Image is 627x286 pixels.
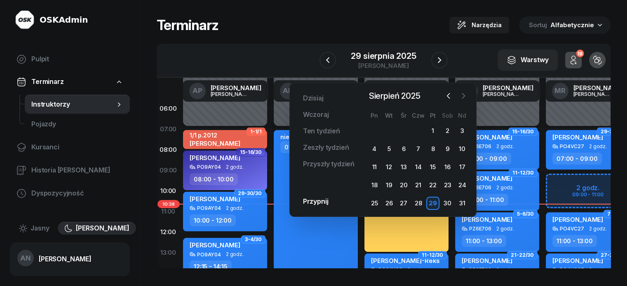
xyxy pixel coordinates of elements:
[31,77,64,87] span: Terminarz
[10,184,130,203] a: Dyspozycyjność
[20,255,31,262] span: AN
[407,267,425,273] span: 2 godz.
[554,87,566,94] span: MR
[550,21,594,29] span: Alfabetycznie
[351,63,416,69] div: [PERSON_NAME]
[371,257,440,265] span: [PERSON_NAME]-Reks
[512,172,534,174] span: 11-12/30
[31,188,123,199] span: Dyspozycyjność
[469,144,491,149] div: PZ6E706
[31,223,49,234] span: Jasny
[560,226,584,231] div: PO4VC27
[190,260,232,272] div: 12:15 - 14:15
[382,112,396,119] div: Wt
[238,193,262,194] span: 29-30/30
[472,20,502,30] span: Narzędzia
[456,197,469,210] div: 31
[601,254,625,256] span: 27-28/30
[31,119,123,130] span: Pojazdy
[367,112,382,119] div: Pn
[58,222,136,235] button: [PERSON_NAME]
[573,85,624,91] div: [PERSON_NAME]
[383,142,396,156] div: 5
[456,160,469,174] div: 17
[511,254,534,256] span: 21-22/30
[411,112,425,119] div: Czw
[157,181,180,201] div: 10:00
[455,80,540,102] a: DB[PERSON_NAME][PERSON_NAME]
[589,226,607,232] span: 2 godz.
[397,160,410,174] div: 13
[385,127,392,134] div: 29
[498,49,558,71] button: Warstwy
[519,16,611,34] button: Sortuj Alfabetycznie
[455,112,469,119] div: Nd
[441,197,454,210] div: 30
[157,140,180,160] div: 08:00
[425,112,440,119] div: Pt
[190,173,238,185] div: 08:00 - 10:00
[226,205,244,211] span: 2 godz.
[280,141,328,153] div: 07:00 - 14:00
[190,214,236,226] div: 10:00 - 12:00
[157,18,218,33] h1: Terminarz
[517,213,534,215] span: 5-6/30
[157,201,180,222] div: 11:00
[441,124,454,137] div: 2
[462,235,506,247] div: 11:00 - 13:00
[469,267,491,272] div: PZ6E706
[565,52,582,68] button: 18
[483,91,522,97] div: [PERSON_NAME]
[197,205,221,211] div: PO9AY04
[296,123,347,139] a: Ten tydzień
[440,112,455,119] div: Sob
[31,142,123,153] span: Kursanci
[426,179,439,192] div: 22
[280,133,319,140] div: nie wpisywać
[560,267,584,272] div: PO4VC27
[412,179,425,192] div: 21
[573,91,613,97] div: [PERSON_NAME]
[157,200,180,208] span: 10:38
[552,153,602,165] div: 07:00 - 09:00
[197,252,221,257] div: PO9AY04
[157,119,180,140] div: 07:00
[226,148,243,154] span: 1 godz.
[449,17,509,33] button: Narzędzia
[483,85,533,91] div: [PERSON_NAME]
[25,95,130,114] a: Instruktorzy
[456,179,469,192] div: 24
[364,80,449,102] a: BG[PERSON_NAME][PERSON_NAME]
[469,185,491,190] div: PZ6E706
[601,131,625,133] span: 29-30/30
[183,80,268,102] a: AP[PERSON_NAME][PERSON_NAME]
[40,14,88,26] div: OSKAdmin
[296,139,356,156] a: Zeszły tydzień
[10,72,130,91] a: Terminarz
[399,127,407,134] div: 30
[15,10,35,30] img: logo-light@2x.png
[157,98,180,119] div: 06:00
[226,251,244,257] span: 2 godz.
[10,160,130,180] a: Historia [PERSON_NAME]
[197,148,221,153] div: PO9AY04
[273,80,359,102] a: AN[PERSON_NAME][PERSON_NAME]
[250,131,262,133] span: 1-1/1
[368,179,381,192] div: 18
[296,193,335,210] a: Przypnij
[226,164,244,170] span: 2 godz.
[10,137,130,157] a: Kursanci
[441,160,454,174] div: 16
[397,197,410,210] div: 27
[190,241,240,249] span: [PERSON_NAME]
[296,90,330,106] a: Dzisiaj
[496,144,514,149] span: 2 godz.
[552,216,603,223] span: [PERSON_NAME]
[552,257,603,265] span: [PERSON_NAME]
[211,85,261,91] div: [PERSON_NAME]
[296,156,361,172] a: Przyszły tydzień
[560,144,584,149] div: PO4VC27
[240,151,262,153] span: 15-16/30
[426,197,439,210] div: 29
[25,114,130,134] a: Pojazdy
